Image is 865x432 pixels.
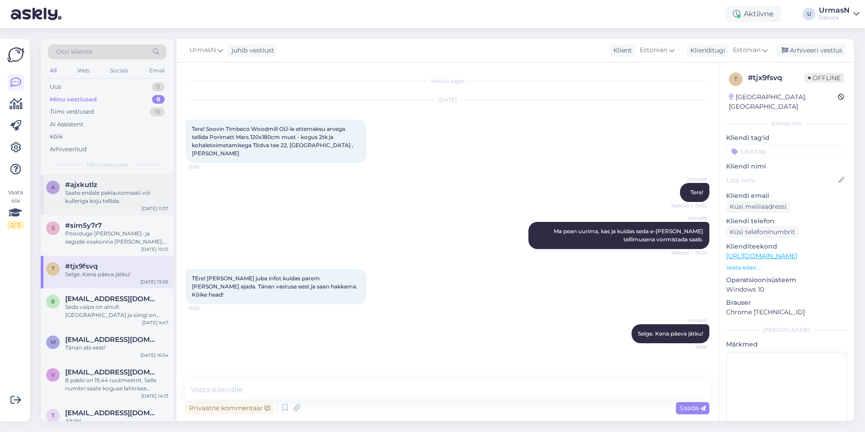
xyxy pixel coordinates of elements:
a: UrmasNDecora [819,7,860,21]
div: 16 [150,107,165,116]
span: Offline [804,73,844,83]
div: Arhiveeri vestlus [776,44,846,57]
div: Vestlus algas [185,77,709,85]
span: merle152@hotmail.com [65,336,159,344]
span: #tjx9fsvq [65,262,98,270]
div: Klient [610,46,632,55]
img: Askly Logo [7,46,24,63]
span: 13:06 [673,344,707,350]
div: [DATE] 10:51 [141,246,168,253]
span: Estonian [640,45,667,55]
div: [DATE] [185,96,709,104]
div: [DATE] 14:13 [141,393,168,399]
div: Decora [819,14,850,21]
div: AI Assistent [50,120,83,129]
p: Kliendi email [726,191,847,201]
p: Kliendi nimi [726,162,847,171]
span: UrmasN [190,45,216,55]
div: 8 [152,95,165,104]
span: v [51,371,55,378]
div: Tiimi vestlused [50,107,94,116]
div: Kõik [50,132,63,141]
div: # tjx9fsvq [748,72,804,83]
div: [DATE] 16:34 [140,352,168,359]
span: 8dkristina@gmail.com [65,295,159,303]
div: Kliendi info [726,120,847,128]
p: Kliendi tag'id [726,133,847,143]
p: Windows 10 [726,285,847,294]
div: Privaatne kommentaar [185,402,274,414]
div: Klienditugi [687,46,725,55]
span: terippohla@gmail.com [65,409,159,417]
div: 0 [152,82,165,91]
div: UrmasN [819,7,850,14]
div: Küsi telefoninumbrit [726,226,799,238]
div: Arhiveeritud [50,145,87,154]
div: Uus [50,82,61,91]
span: t [52,412,55,419]
p: Klienditeekond [726,242,847,251]
div: [DATE] 9:47 [142,319,168,326]
div: Web [76,65,91,77]
div: [PERSON_NAME] [726,326,847,334]
span: Selge. Kena päeva jätku! [638,330,703,337]
input: Lisa nimi [727,175,836,185]
div: 2 / 3 [7,221,24,229]
span: Nähtud ✓ 13:03 [671,250,707,256]
span: 8 [51,298,55,305]
div: [GEOGRAPHIC_DATA], [GEOGRAPHIC_DATA] [729,92,838,111]
div: Aitäh! [65,417,168,425]
span: Nähtud ✓ 13:02 [671,202,707,209]
span: Tere! Soovin Timbeco Woodmill OÜ-le ettemaksu arvega tellida Porimatt Mars 120x180cm must - kogus... [192,125,355,157]
div: Seda vaipa on ainult [GEOGRAPHIC_DATA] ja siingi on kogus nii väike, et tellida ei saa. Ainult lõ... [65,303,168,319]
span: Otsi kliente [56,47,92,57]
span: UrmasN [673,317,707,324]
p: Märkmed [726,340,847,349]
div: [DATE] 13:06 [140,278,168,285]
div: Vaata siia [7,188,24,229]
p: Operatsioonisüsteem [726,275,847,285]
span: Ma pean uurima, kas ja kuidas seda e-[PERSON_NAME] tellimusena vormistada saab. [554,228,704,243]
p: Chrome [TECHNICAL_ID] [726,307,847,317]
span: 13:05 [188,305,222,312]
div: Socials [108,65,130,77]
div: Küsi meiliaadressi [726,201,790,213]
span: Saada [680,404,706,412]
div: Tãnan abi eest! [65,344,168,352]
div: Saate endale pakiautomaati või kulleriga koju tellida. [65,189,168,205]
div: Email [147,65,166,77]
div: [DATE] 11:37 [142,205,168,212]
p: Vaata edasi ... [726,264,847,272]
p: Brauser [726,298,847,307]
span: vdostojevskaja@gmail.com [65,368,159,376]
span: Tere! [690,189,703,196]
span: m [51,339,56,346]
span: #sim5y7r7 [65,221,102,230]
span: 12:56 [188,163,222,170]
span: t [734,76,737,82]
a: [URL][DOMAIN_NAME] [726,252,797,260]
div: U [803,8,815,20]
span: Estonian [733,45,760,55]
span: t [52,265,55,272]
div: Minu vestlused [50,95,97,104]
div: juhib vestlust [228,46,274,55]
div: Pöörduge [PERSON_NAME]- ja segude osakonna [PERSON_NAME], telefon: [PHONE_NUMBER]. [65,230,168,246]
span: Minu vestlused [87,161,128,169]
span: UrmasN [673,215,707,221]
input: Lisa tag [726,144,847,158]
span: s [52,225,55,231]
span: #ajxkutlz [65,181,97,189]
span: a [51,184,55,191]
div: 8 pakki on 19,44 ruutmeetrit. Selle numbri saate koguse lahtrisse sisestada. Selle koguse hind on... [65,376,168,393]
div: All [48,65,58,77]
span: UrmasN [673,176,707,182]
div: Aktiivne [726,6,781,22]
div: Selge. Kena päeva jätku! [65,270,168,278]
p: Kliendi telefon [726,216,847,226]
span: TEre! [PERSON_NAME] juba infot kuidas parem [PERSON_NAME] ajada. Tänan vastuse eest ja saan hakka... [192,275,359,298]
